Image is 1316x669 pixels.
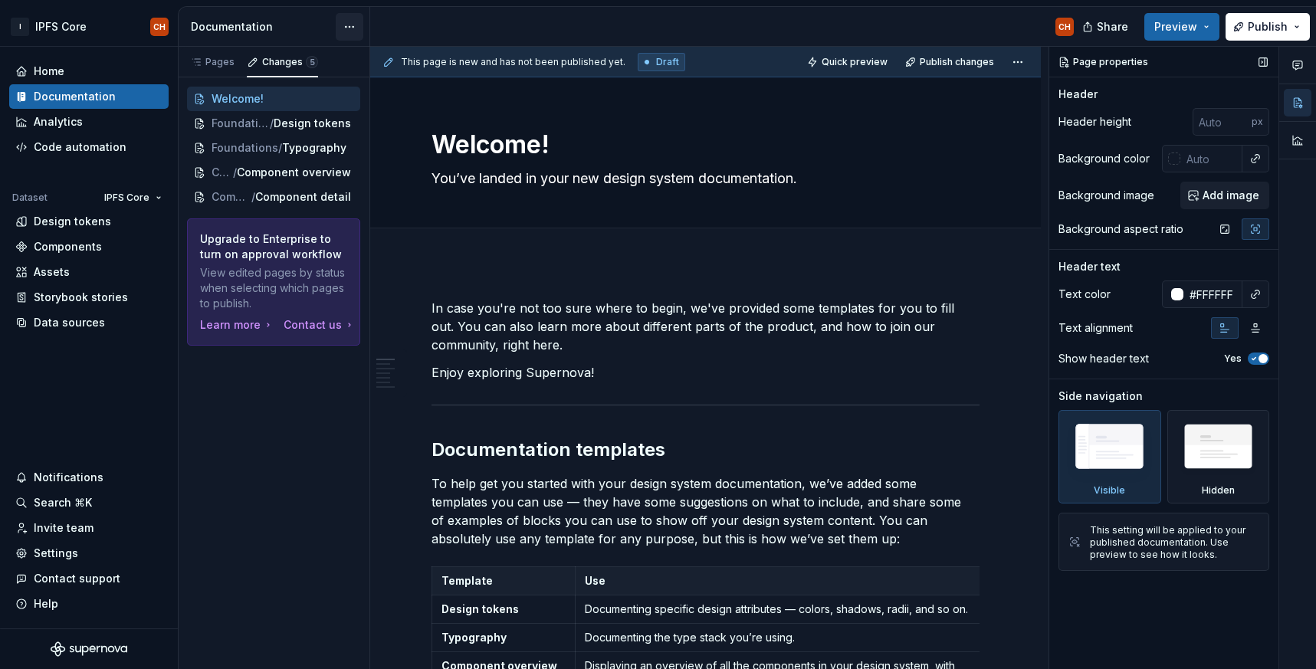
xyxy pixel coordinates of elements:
div: Show header text [1058,351,1149,366]
div: Background color [1058,151,1150,166]
div: I [11,18,29,36]
textarea: You’ve landed in your new design system documentation. [428,166,976,191]
div: Text alignment [1058,320,1133,336]
span: Welcome! [212,91,264,107]
p: Use [585,573,973,589]
a: Components/Component detail [187,185,360,209]
button: IPFS Core [97,187,169,208]
div: Side navigation [1058,389,1143,404]
button: Search ⌘K [9,490,169,515]
p: To help get you started with your design system documentation, we’ve added some templates you can... [432,474,980,548]
div: Storybook stories [34,290,128,305]
span: Draft [656,56,679,68]
a: Assets [9,260,169,284]
div: This setting will be applied to your published documentation. Use preview to see how it looks. [1090,524,1259,561]
p: px [1252,116,1263,128]
span: Design tokens [274,116,351,131]
a: Components [9,234,169,259]
h2: Documentation templates [432,438,980,462]
a: Documentation [9,84,169,109]
div: Settings [34,546,78,561]
button: Help [9,592,169,616]
div: Header [1058,87,1098,102]
strong: Design tokens [441,602,519,615]
div: Documentation [34,89,116,104]
button: Publish [1226,13,1310,41]
a: Design tokens [9,209,169,234]
a: Code automation [9,135,169,159]
a: Settings [9,541,169,566]
div: IPFS Core [35,19,87,34]
a: Foundations/Design tokens [187,111,360,136]
span: Component overview [237,165,351,180]
a: Welcome! [187,87,360,111]
div: Home [34,64,64,79]
div: Changes [262,56,318,68]
button: IIPFS CoreCH [3,10,175,43]
span: Quick preview [822,56,888,68]
div: Text color [1058,287,1111,302]
div: Hidden [1167,410,1270,503]
a: Home [9,59,169,84]
span: / [278,140,282,156]
div: Header text [1058,259,1121,274]
span: Publish [1248,19,1288,34]
div: Visible [1094,484,1125,497]
svg: Supernova Logo [51,641,127,657]
div: Invite team [34,520,94,536]
div: Help [34,596,58,612]
button: Share [1075,13,1138,41]
button: Add image [1180,182,1269,209]
span: Add image [1203,188,1259,203]
a: Learn more [200,317,274,333]
span: Foundations [212,116,270,131]
div: Search ⌘K [34,495,92,510]
div: Pages [190,56,235,68]
div: Data sources [34,315,105,330]
a: Invite team [9,516,169,540]
div: Code automation [34,139,126,155]
div: Dataset [12,192,48,204]
div: Analytics [34,114,83,130]
p: Enjoy exploring Supernova! [432,363,980,382]
span: / [251,189,255,205]
input: Auto [1183,280,1242,308]
div: Hidden [1202,484,1235,497]
p: Upgrade to Enterprise to turn on approval workflow [200,231,347,262]
a: Data sources [9,310,169,335]
span: Share [1097,19,1128,34]
div: Background image [1058,188,1154,203]
div: Header height [1058,114,1131,130]
a: Contact us [284,317,356,333]
button: Contact support [9,566,169,591]
div: CH [153,21,166,33]
a: Foundations/Typography [187,136,360,160]
div: CH [1058,21,1071,33]
strong: Typography [441,631,507,644]
span: 5 [306,56,318,68]
p: Documenting the type stack you’re using. [585,630,973,645]
span: This page is new and has not been published yet. [401,56,625,68]
input: Auto [1193,108,1252,136]
div: Design tokens [34,214,111,229]
div: Assets [34,264,70,280]
div: Components [34,239,102,254]
input: Auto [1180,145,1242,172]
label: Yes [1224,353,1242,365]
a: Components/Component overview [187,160,360,185]
div: Documentation [191,19,336,34]
p: In case you're not too sure where to begin, we've provided some templates for you to fill out. Yo... [432,299,980,354]
button: Quick preview [802,51,894,73]
span: Components [212,189,251,205]
p: Template [441,573,566,589]
span: / [270,116,274,131]
button: Notifications [9,465,169,490]
div: Notifications [34,470,103,485]
span: Foundations [212,140,278,156]
span: IPFS Core [104,192,149,204]
a: Analytics [9,110,169,134]
p: Documenting specific design attributes — colors, shadows, radii, and so on. [585,602,973,617]
span: Component detail [255,189,351,205]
